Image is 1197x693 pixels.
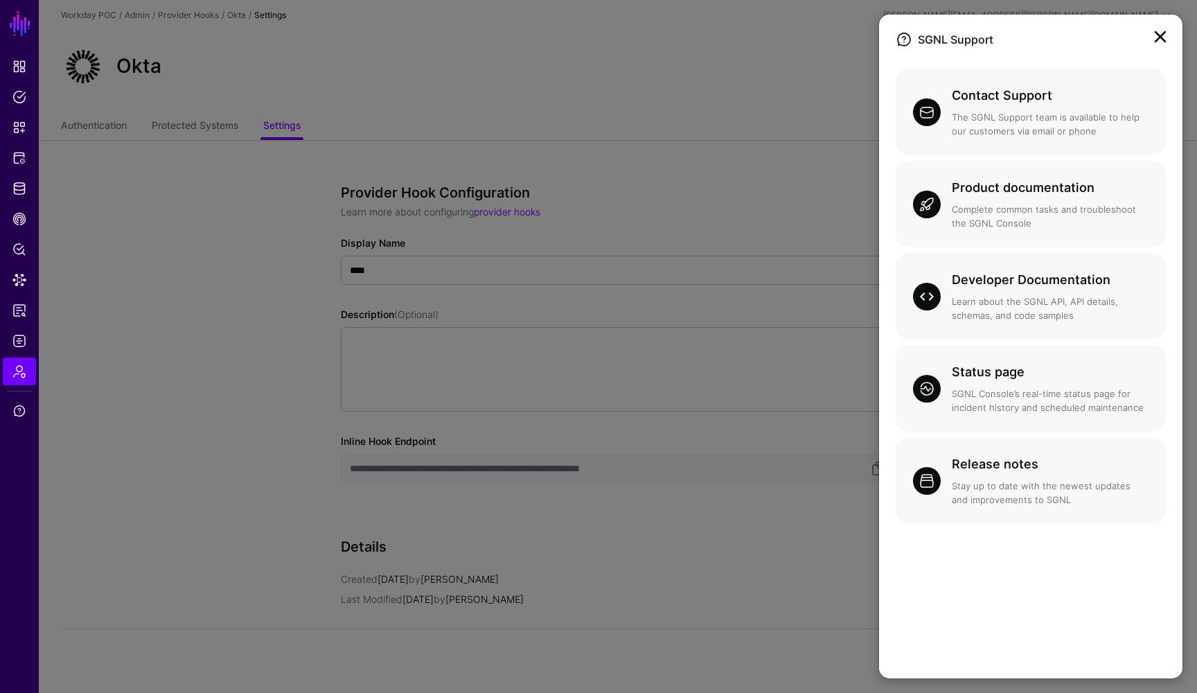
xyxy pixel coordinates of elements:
h3: Contact Support [952,86,1149,105]
p: SGNL Console’s real-time status page for incident history and scheduled maintenance [952,387,1149,414]
h3: Developer Documentation [952,270,1149,290]
h2: SGNL Support [918,32,1166,47]
p: Stay up to date with the newest updates and improvements to SGNL [952,480,1149,507]
h3: Product documentation [952,178,1149,198]
a: Release notesStay up to date with the newest updates and improvements to SGNL [896,437,1166,524]
h3: Release notes [952,455,1149,474]
p: Learn about the SGNL API, API details, schemas, and code samples [952,295,1149,322]
a: Developer DocumentationLearn about the SGNL API, API details, schemas, and code samples [896,253,1166,340]
a: Status pageSGNL Console’s real-time status page for incident history and scheduled maintenance [896,345,1166,432]
p: The SGNL Support team is available to help our customers via email or phone [952,111,1149,138]
a: Product documentationComplete common tasks and troubleshoot the SGNL Console [896,161,1166,247]
p: Complete common tasks and troubleshoot the SGNL Console [952,203,1149,230]
h3: Status page [952,362,1149,382]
